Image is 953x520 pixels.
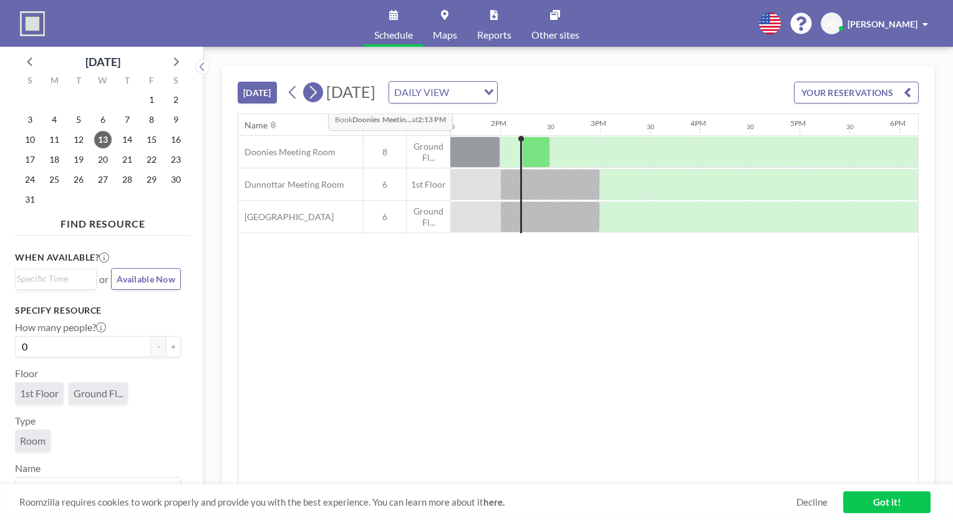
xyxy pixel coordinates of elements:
label: Floor [15,367,38,380]
a: Got it! [843,491,931,513]
div: 3PM [591,118,606,128]
span: Monday, August 25, 2025 [46,171,63,188]
span: Ground Fl... [407,206,450,228]
span: Friday, August 15, 2025 [143,131,160,148]
span: Dunnottar Meeting Room [238,179,344,190]
input: Search for option [17,480,173,496]
div: [DATE] [85,53,120,70]
b: 2:13 PM [418,115,446,124]
span: Reports [477,30,511,40]
span: Saturday, August 2, 2025 [167,91,185,108]
button: - [151,336,166,357]
span: Sunday, August 10, 2025 [21,131,39,148]
button: YOUR RESERVATIONS [794,82,919,104]
div: T [115,74,139,90]
span: Monday, August 11, 2025 [46,131,63,148]
span: [DATE] [326,82,375,101]
span: Available Now [117,274,175,284]
span: AF [826,18,838,29]
span: Book at [328,106,453,131]
div: 30 [647,123,654,131]
span: or [99,273,109,286]
img: organization-logo [20,11,45,36]
div: Search for option [389,82,497,103]
span: 8 [364,147,406,158]
input: Search for option [17,272,89,286]
input: Search for option [453,84,476,100]
div: Search for option [16,269,96,288]
div: 30 [747,123,754,131]
span: Sunday, August 17, 2025 [21,151,39,168]
span: Sunday, August 31, 2025 [21,191,39,208]
span: 6 [364,179,406,190]
div: 30 [547,123,554,131]
span: Monday, August 18, 2025 [46,151,63,168]
div: 6PM [890,118,906,128]
span: Doonies Meeting Room [238,147,336,158]
h4: FIND RESOURCE [15,213,191,230]
div: 2PM [491,118,506,128]
span: DAILY VIEW [392,84,452,100]
div: T [67,74,91,90]
span: Tuesday, August 26, 2025 [70,171,87,188]
span: Saturday, August 30, 2025 [167,171,185,188]
span: Wednesday, August 27, 2025 [94,171,112,188]
div: 5PM [790,118,806,128]
button: + [166,336,181,357]
div: M [42,74,67,90]
span: Saturday, August 23, 2025 [167,151,185,168]
span: Thursday, August 21, 2025 [119,151,136,168]
span: Room [20,435,46,447]
span: Friday, August 29, 2025 [143,171,160,188]
span: Friday, August 8, 2025 [143,111,160,128]
button: [DATE] [238,82,277,104]
div: S [163,74,188,90]
span: Wednesday, August 6, 2025 [94,111,112,128]
span: Sunday, August 24, 2025 [21,171,39,188]
span: Thursday, August 28, 2025 [119,171,136,188]
span: Saturday, August 9, 2025 [167,111,185,128]
span: Ground Fl... [74,387,123,400]
button: Available Now [111,268,181,290]
span: Tuesday, August 5, 2025 [70,111,87,128]
a: Decline [796,496,828,508]
span: Thursday, August 7, 2025 [119,111,136,128]
span: Roomzilla requires cookies to work properly and provide you with the best experience. You can lea... [19,496,796,508]
span: 6 [364,211,406,223]
span: 1st Floor [407,179,450,190]
span: Thursday, August 14, 2025 [119,131,136,148]
div: Search for option [16,478,180,499]
div: 4PM [690,118,706,128]
span: Schedule [374,30,413,40]
span: Friday, August 22, 2025 [143,151,160,168]
label: How many people? [15,321,106,334]
label: Type [15,415,36,427]
span: Tuesday, August 12, 2025 [70,131,87,148]
div: Name [244,120,268,131]
span: [GEOGRAPHIC_DATA] [238,211,334,223]
label: Name [15,462,41,474]
div: F [139,74,163,90]
div: 30 [846,123,854,131]
span: Wednesday, August 20, 2025 [94,151,112,168]
span: Saturday, August 16, 2025 [167,131,185,148]
span: Tuesday, August 19, 2025 [70,151,87,168]
span: 1st Floor [20,387,59,400]
div: W [91,74,115,90]
span: Friday, August 1, 2025 [143,91,160,108]
span: Sunday, August 3, 2025 [21,111,39,128]
span: Other sites [531,30,579,40]
div: S [18,74,42,90]
b: Doonies Meetin... [352,115,412,124]
span: Monday, August 4, 2025 [46,111,63,128]
span: Maps [433,30,457,40]
h3: Specify resource [15,305,181,316]
a: here. [483,496,505,508]
span: Ground Fl... [407,141,450,163]
span: [PERSON_NAME] [848,19,917,29]
span: Wednesday, August 13, 2025 [94,131,112,148]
